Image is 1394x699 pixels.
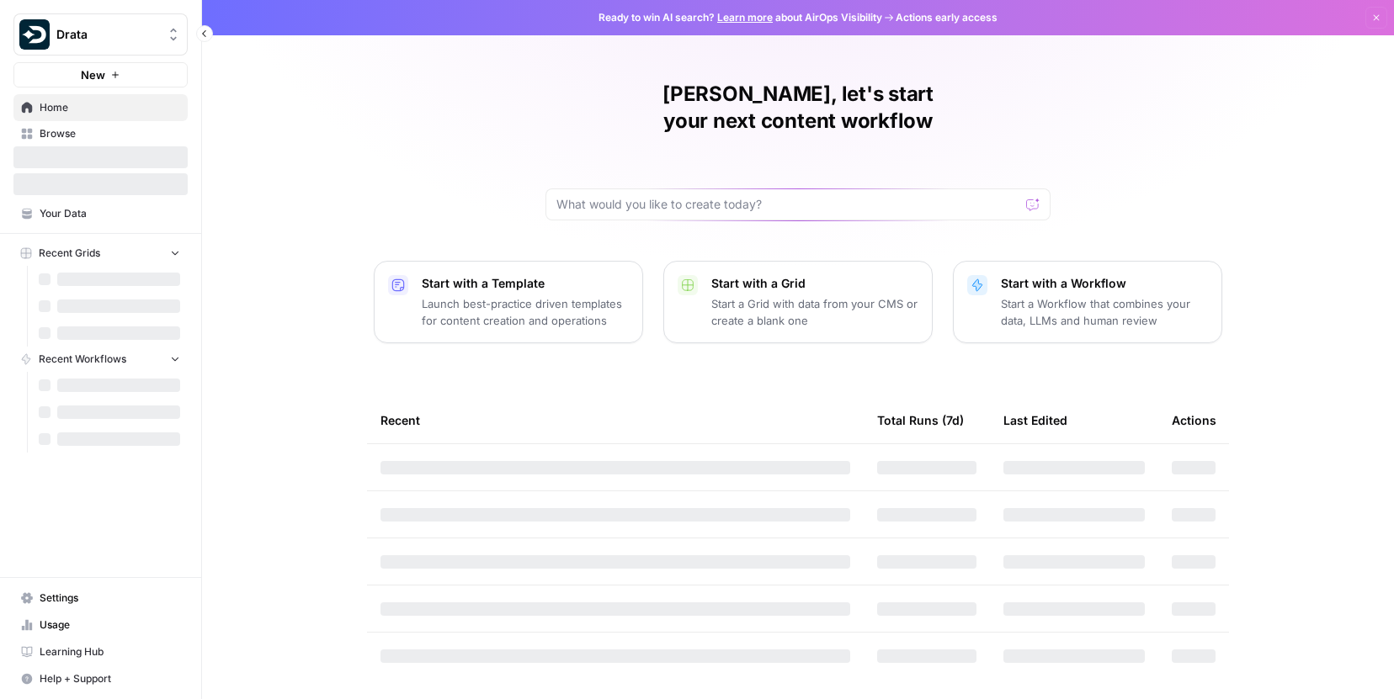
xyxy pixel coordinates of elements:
[39,352,126,367] span: Recent Workflows
[422,295,629,329] p: Launch best-practice driven templates for content creation and operations
[40,644,180,659] span: Learning Hub
[13,347,188,372] button: Recent Workflows
[13,638,188,665] a: Learning Hub
[40,671,180,686] span: Help + Support
[40,100,180,115] span: Home
[40,590,180,606] span: Settings
[13,612,188,638] a: Usage
[896,10,998,25] span: Actions early access
[1172,397,1216,443] div: Actions
[1003,397,1067,443] div: Last Edited
[1001,275,1208,292] p: Start with a Workflow
[545,81,1051,135] h1: [PERSON_NAME], let's start your next content workflow
[422,275,629,292] p: Start with a Template
[953,261,1222,343] button: Start with a WorkflowStart a Workflow that combines your data, LLMs and human review
[556,196,1019,213] input: What would you like to create today?
[599,10,882,25] span: Ready to win AI search? about AirOps Visibility
[13,585,188,612] a: Settings
[13,120,188,147] a: Browse
[40,206,180,221] span: Your Data
[711,295,918,329] p: Start a Grid with data from your CMS or create a blank one
[13,94,188,121] a: Home
[13,241,188,266] button: Recent Grids
[877,397,964,443] div: Total Runs (7d)
[1001,295,1208,329] p: Start a Workflow that combines your data, LLMs and human review
[711,275,918,292] p: Start with a Grid
[380,397,850,443] div: Recent
[374,261,643,343] button: Start with a TemplateLaunch best-practice driven templates for content creation and operations
[717,11,773,24] a: Learn more
[81,66,105,83] span: New
[13,62,188,87] button: New
[13,13,188,56] button: Workspace: Drata
[56,26,158,43] span: Drata
[13,200,188,227] a: Your Data
[39,246,100,261] span: Recent Grids
[40,126,180,141] span: Browse
[13,665,188,692] button: Help + Support
[663,261,933,343] button: Start with a GridStart a Grid with data from your CMS or create a blank one
[19,19,50,50] img: Drata Logo
[40,617,180,633] span: Usage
